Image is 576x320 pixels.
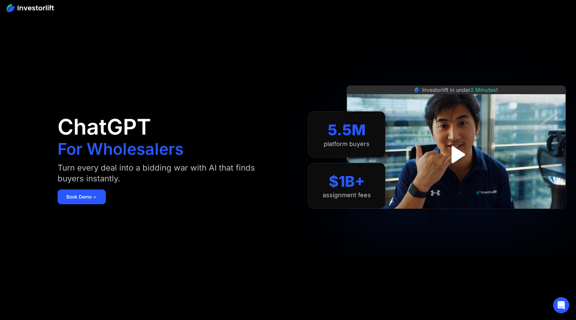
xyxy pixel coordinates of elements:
a: Book Demo ➢ [58,189,106,204]
div: Open Intercom Messenger [553,297,569,313]
div: platform buyers [324,140,370,148]
div: assignment fees [323,191,371,199]
h1: ChatGPT [58,116,151,138]
iframe: Customer reviews powered by Trustpilot [406,212,507,220]
span: 2 Minutes [471,86,496,93]
div: Turn every deal into a bidding war with AI that finds buyers instantly. [58,163,271,184]
div: $1B+ [329,173,365,190]
div: 5.5M [328,121,366,139]
a: open lightbox [441,140,471,170]
div: Investorlift in under ! [422,86,498,94]
h1: For Wholesalers [58,141,184,157]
